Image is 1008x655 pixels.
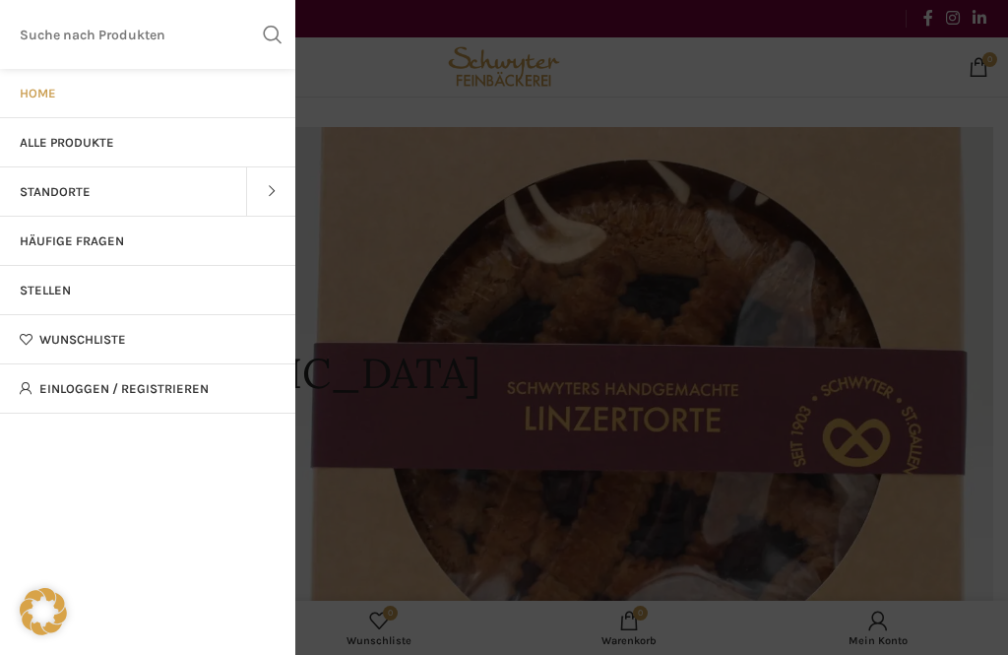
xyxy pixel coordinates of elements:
[20,283,71,298] span: Stellen
[20,135,114,151] span: Alle Produkte
[20,184,91,200] span: Standorte
[20,86,56,101] span: Home
[20,233,124,249] span: Häufige Fragen
[39,332,126,348] span: Wunschliste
